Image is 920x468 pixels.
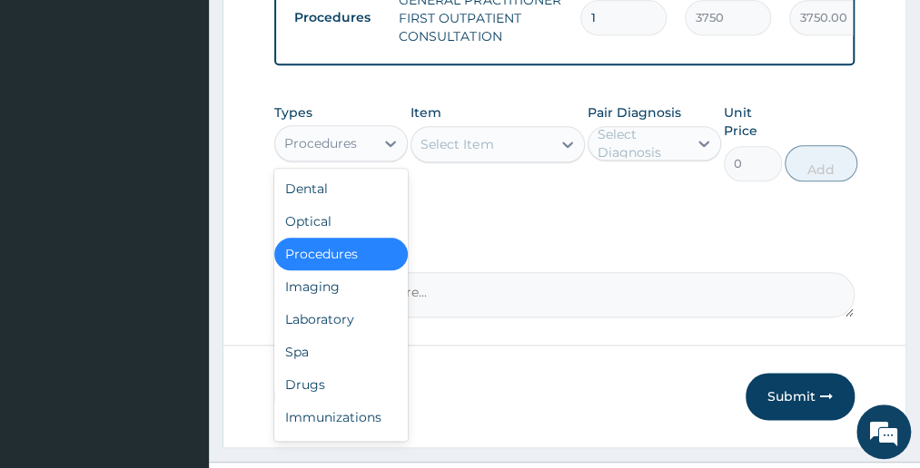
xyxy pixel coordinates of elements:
label: Types [274,105,312,121]
div: Select Diagnosis [598,125,686,161]
div: Others [274,434,408,466]
img: d_794563401_company_1708531726252_794563401 [34,91,74,136]
div: Laboratory [274,303,408,336]
div: Select Item [420,135,493,153]
textarea: Type your message and hit 'Enter' [9,292,346,356]
span: We're online! [105,127,251,310]
button: Submit [746,373,855,420]
div: Procedures [274,238,408,270]
div: Chat with us now [94,102,305,125]
div: Minimize live chat window [298,9,341,53]
div: Spa [274,336,408,368]
td: Procedures [285,1,390,34]
div: Imaging [274,270,408,303]
label: Comment [274,247,854,262]
div: Drugs [274,368,408,401]
div: Procedures [284,134,357,152]
div: Optical [274,205,408,238]
div: Dental [274,172,408,205]
div: Immunizations [274,401,408,434]
label: Item [411,103,441,122]
label: Pair Diagnosis [588,103,681,122]
label: Unit Price [724,103,782,140]
button: Add [785,145,857,181]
